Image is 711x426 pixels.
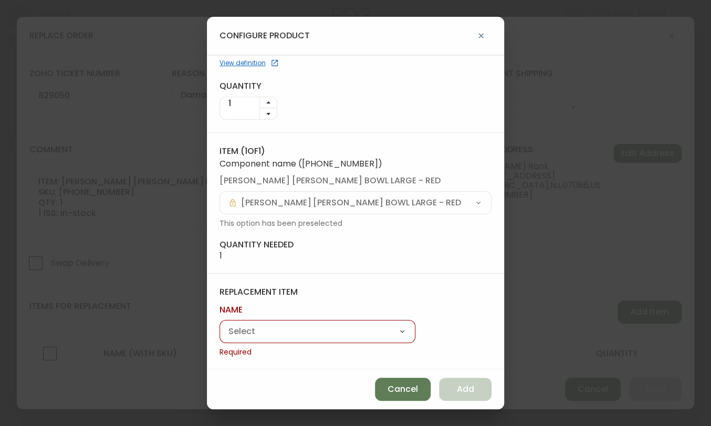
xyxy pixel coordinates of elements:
label: [PERSON_NAME] [PERSON_NAME] bowl large - red [219,175,492,186]
label: name [219,304,415,316]
span: Cancel [388,383,418,395]
h4: quantity needed [219,239,294,251]
h4: Item ( 1 of 1 ) [219,146,492,157]
span: Required [219,347,415,358]
button: Cancel [375,378,431,401]
h4: configure product [219,30,310,41]
label: quantity [219,80,277,92]
span: Component name ( [PHONE_NUMBER] ) [219,159,492,169]
span: This option has been preselected [219,219,492,229]
div: View definition [219,58,265,68]
span: 1 [219,251,294,261]
h4: replacement item [219,286,492,298]
input: Select [241,198,470,207]
a: View definition [219,58,492,68]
